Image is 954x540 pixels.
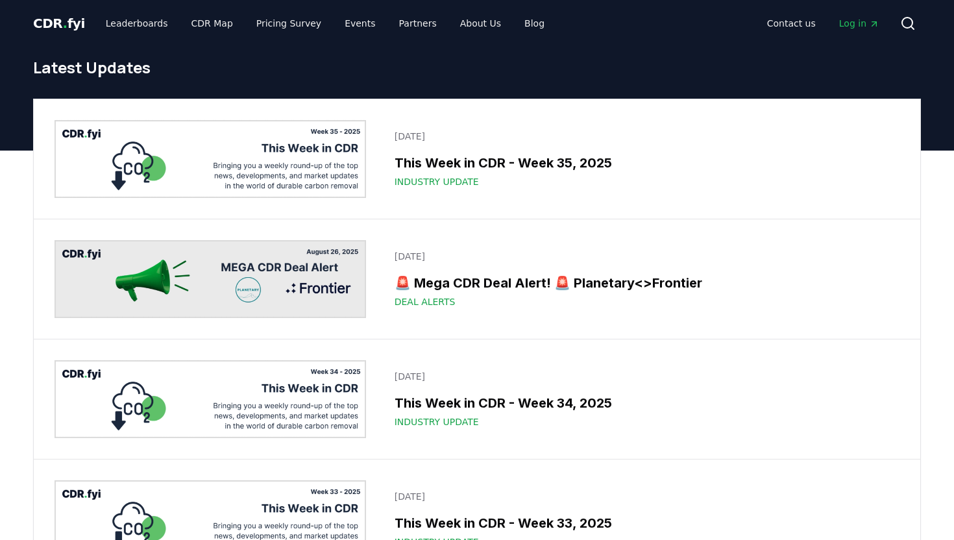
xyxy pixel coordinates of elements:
[395,130,892,143] p: [DATE]
[181,12,243,35] a: CDR Map
[395,153,892,173] h3: This Week in CDR - Week 35, 2025
[839,17,879,30] span: Log in
[95,12,178,35] a: Leaderboards
[395,175,479,188] span: Industry Update
[387,362,899,436] a: [DATE]This Week in CDR - Week 34, 2025Industry Update
[55,240,366,318] img: 🚨 Mega CDR Deal Alert! 🚨 Planetary<>Frontier blog post image
[829,12,890,35] a: Log in
[33,57,921,78] h1: Latest Updates
[395,273,892,293] h3: 🚨 Mega CDR Deal Alert! 🚨 Planetary<>Frontier
[395,415,479,428] span: Industry Update
[33,16,85,31] span: CDR fyi
[387,242,899,316] a: [DATE]🚨 Mega CDR Deal Alert! 🚨 Planetary<>FrontierDeal Alerts
[55,360,366,438] img: This Week in CDR - Week 34, 2025 blog post image
[395,513,892,533] h3: This Week in CDR - Week 33, 2025
[389,12,447,35] a: Partners
[395,370,892,383] p: [DATE]
[63,16,67,31] span: .
[95,12,555,35] nav: Main
[450,12,511,35] a: About Us
[395,250,892,263] p: [DATE]
[395,490,892,503] p: [DATE]
[55,120,366,198] img: This Week in CDR - Week 35, 2025 blog post image
[395,295,456,308] span: Deal Alerts
[395,393,892,413] h3: This Week in CDR - Week 34, 2025
[514,12,555,35] a: Blog
[387,122,899,196] a: [DATE]This Week in CDR - Week 35, 2025Industry Update
[334,12,385,35] a: Events
[33,14,85,32] a: CDR.fyi
[246,12,332,35] a: Pricing Survey
[757,12,890,35] nav: Main
[757,12,826,35] a: Contact us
